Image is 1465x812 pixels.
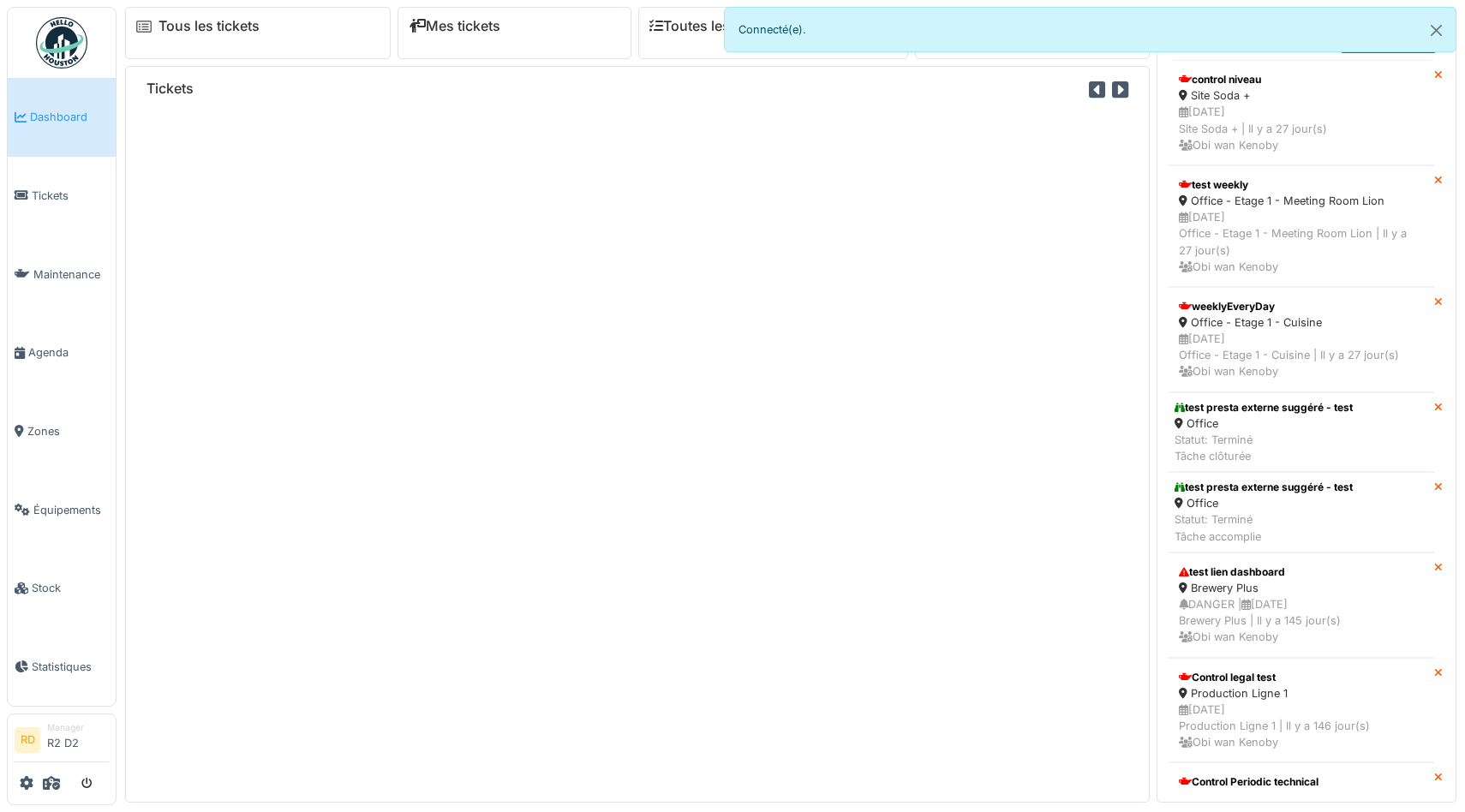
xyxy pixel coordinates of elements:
li: RD [15,727,40,753]
a: control niveau Site Soda + [DATE]Site Soda + | Il y a 27 jour(s) Obi wan Kenoby [1168,60,1434,165]
div: test weekly [1179,177,1423,193]
a: Mes tickets [409,18,500,34]
span: Zones [27,423,109,439]
a: Agenda [8,313,116,392]
img: Badge_color-CXgf-gQk.svg [36,17,87,69]
div: Statut: Terminé Tâche clôturée [1175,432,1353,464]
div: [DATE] Site Soda + | Il y a 27 jour(s) Obi wan Kenoby [1179,104,1423,153]
div: [DATE] Office - Etage 1 - Meeting Room Lion | Il y a 27 jour(s) Obi wan Kenoby [1179,209,1423,275]
div: test presta externe suggéré - test [1175,480,1353,495]
div: Manager [47,721,109,734]
span: Statistiques [32,659,109,675]
div: Brewery Plus [1179,580,1423,596]
a: Dashboard [8,78,116,157]
div: Office - Etage 1 - Meeting Room Lion [1179,193,1423,209]
a: Stock [8,549,116,628]
a: RD ManagerR2 D2 [15,721,109,762]
a: Toutes les tâches [649,18,777,34]
div: [DATE] Production Ligne 1 | Il y a 146 jour(s) Obi wan Kenoby [1179,702,1423,751]
a: weeklyEveryDay Office - Etage 1 - Cuisine [DATE]Office - Etage 1 - Cuisine | Il y a 27 jour(s) Ob... [1168,287,1434,392]
a: Control legal test Production Ligne 1 [DATE]Production Ligne 1 | Il y a 146 jour(s) Obi wan Kenoby [1168,658,1434,763]
div: Site Soda + [1179,87,1423,104]
div: Office [1175,415,1353,432]
button: Close [1417,8,1456,53]
span: Agenda [28,344,109,361]
div: Connecté(e). [724,7,1456,52]
div: Office - Etage 1 - Cuisine [1179,314,1423,331]
div: control niveau [1179,72,1423,87]
a: Tickets [8,157,116,236]
div: DANGER | [DATE] Brewery Plus | Il y a 145 jour(s) Obi wan Kenoby [1179,596,1423,646]
h6: Tickets [146,81,194,97]
div: test lien dashboard [1179,564,1423,580]
div: Site Soda + - Production Line 1 [1179,790,1423,806]
a: Statistiques [8,628,116,707]
span: Maintenance [33,266,109,283]
div: Statut: Terminé Tâche accomplie [1175,511,1353,544]
li: R2 D2 [47,721,109,758]
div: Office [1175,495,1353,511]
div: Control legal test [1179,670,1423,685]
a: Tous les tickets [158,18,260,34]
span: Dashboard [30,109,109,125]
a: test presta externe suggéré - test Office Statut: TerminéTâche clôturée [1168,392,1434,473]
a: test lien dashboard Brewery Plus DANGER |[DATE]Brewery Plus | Il y a 145 jour(s) Obi wan Kenoby [1168,552,1434,658]
a: Zones [8,392,116,471]
div: weeklyEveryDay [1179,299,1423,314]
a: Équipements [8,470,116,549]
span: Équipements [33,502,109,518]
span: Tickets [32,188,109,204]
div: Control Periodic technical [1179,774,1423,790]
a: test weekly Office - Etage 1 - Meeting Room Lion [DATE]Office - Etage 1 - Meeting Room Lion | Il ... [1168,165,1434,287]
div: [DATE] Office - Etage 1 - Cuisine | Il y a 27 jour(s) Obi wan Kenoby [1179,331,1423,380]
span: Stock [32,580,109,596]
a: Maintenance [8,235,116,313]
div: Production Ligne 1 [1179,685,1423,702]
div: test presta externe suggéré - test [1175,400,1353,415]
a: test presta externe suggéré - test Office Statut: TerminéTâche accomplie [1168,472,1434,552]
